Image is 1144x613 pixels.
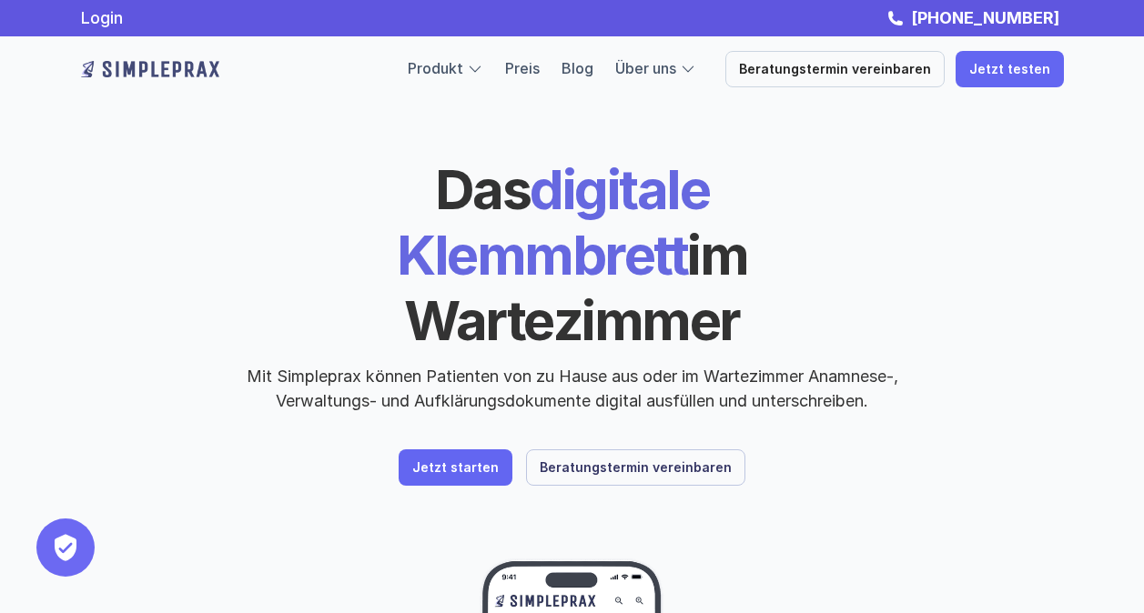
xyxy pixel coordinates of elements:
p: Beratungstermin vereinbaren [739,62,931,77]
a: Jetzt testen [956,51,1064,87]
p: Mit Simpleprax können Patienten von zu Hause aus oder im Wartezimmer Anamnese-, Verwaltungs- und ... [231,364,914,413]
a: [PHONE_NUMBER] [906,8,1064,27]
p: Beratungstermin vereinbaren [540,460,732,476]
h1: digitale Klemmbrett [258,156,886,353]
p: Jetzt starten [412,460,499,476]
a: Über uns [615,59,676,77]
span: im Wartezimmer [404,222,757,353]
a: Blog [562,59,593,77]
strong: [PHONE_NUMBER] [911,8,1059,27]
a: Produkt [408,59,463,77]
a: Preis [505,59,540,77]
a: Login [81,8,123,27]
a: Beratungstermin vereinbaren [725,51,945,87]
p: Jetzt testen [969,62,1050,77]
a: Jetzt starten [399,449,512,486]
a: Beratungstermin vereinbaren [526,449,745,486]
span: Das [435,156,531,222]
